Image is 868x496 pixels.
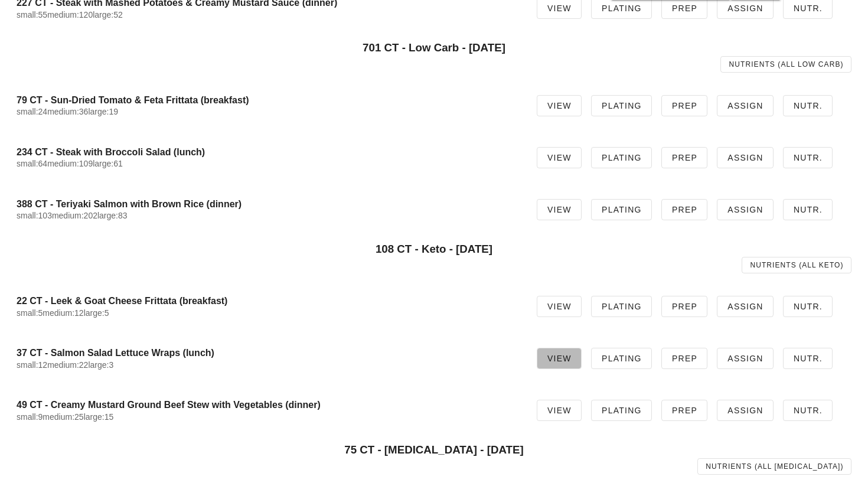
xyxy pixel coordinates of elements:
[742,257,851,273] a: Nutrients (all Keto)
[601,153,642,162] span: Plating
[17,295,518,306] h4: 22 CT - Leek & Goat Cheese Frittata (breakfast)
[749,261,843,269] span: Nutrients (all Keto)
[671,302,697,311] span: Prep
[591,199,652,220] a: Plating
[591,348,652,369] a: Plating
[17,211,52,220] span: small:103
[52,211,97,220] span: medium:202
[17,243,851,256] h3: 108 CT - Keto - [DATE]
[601,101,642,110] span: Plating
[47,107,88,116] span: medium:36
[17,10,47,19] span: small:55
[671,101,697,110] span: Prep
[727,354,763,363] span: Assign
[671,354,697,363] span: Prep
[793,302,823,311] span: Nutr.
[783,95,833,116] a: Nutr.
[17,443,851,456] h3: 75 CT - [MEDICAL_DATA] - [DATE]
[783,199,833,220] a: Nutr.
[729,60,844,68] span: Nutrients (all Low Carb)
[17,94,518,106] h4: 79 CT - Sun-Dried Tomato & Feta Frittata (breakfast)
[537,296,582,317] a: View
[717,147,774,168] a: Assign
[43,308,83,318] span: medium:12
[17,159,47,168] span: small:64
[93,10,123,19] span: large:52
[717,296,774,317] a: Assign
[661,147,707,168] a: Prep
[727,4,763,13] span: Assign
[601,406,642,415] span: Plating
[591,95,652,116] a: Plating
[783,348,833,369] a: Nutr.
[547,354,572,363] span: View
[47,10,93,19] span: medium:120
[661,199,707,220] a: Prep
[671,153,697,162] span: Prep
[591,400,652,421] a: Plating
[717,348,774,369] a: Assign
[727,302,763,311] span: Assign
[601,205,642,214] span: Plating
[17,308,43,318] span: small:5
[88,107,118,116] span: large:19
[793,101,823,110] span: Nutr.
[93,159,123,168] span: large:61
[793,205,823,214] span: Nutr.
[793,4,823,13] span: Nutr.
[661,400,707,421] a: Prep
[717,199,774,220] a: Assign
[43,412,83,422] span: medium:25
[17,412,43,422] span: small:9
[727,205,763,214] span: Assign
[537,95,582,116] a: View
[671,406,697,415] span: Prep
[793,406,823,415] span: Nutr.
[727,406,763,415] span: Assign
[601,4,642,13] span: Plating
[671,4,697,13] span: Prep
[537,400,582,421] a: View
[97,211,128,220] span: large:83
[84,308,109,318] span: large:5
[17,399,518,410] h4: 49 CT - Creamy Mustard Ground Beef Stew with Vegetables (dinner)
[17,107,47,116] span: small:24
[661,348,707,369] a: Prep
[17,360,47,370] span: small:12
[547,302,572,311] span: View
[783,296,833,317] a: Nutr.
[727,153,763,162] span: Assign
[547,4,572,13] span: View
[537,348,582,369] a: View
[720,56,851,73] a: Nutrients (all Low Carb)
[727,101,763,110] span: Assign
[537,147,582,168] a: View
[705,462,843,471] span: Nutrients (all [MEDICAL_DATA])
[84,412,114,422] span: large:15
[591,296,652,317] a: Plating
[601,354,642,363] span: Plating
[547,101,572,110] span: View
[17,41,851,54] h3: 701 CT - Low Carb - [DATE]
[783,400,833,421] a: Nutr.
[17,198,518,210] h4: 388 CT - Teriyaki Salmon with Brown Rice (dinner)
[671,205,697,214] span: Prep
[793,354,823,363] span: Nutr.
[697,458,851,475] a: Nutrients (all [MEDICAL_DATA])
[793,153,823,162] span: Nutr.
[717,400,774,421] a: Assign
[661,95,707,116] a: Prep
[601,302,642,311] span: Plating
[47,360,88,370] span: medium:22
[547,205,572,214] span: View
[547,153,572,162] span: View
[17,347,518,358] h4: 37 CT - Salmon Salad Lettuce Wraps (lunch)
[17,146,518,158] h4: 234 CT - Steak with Broccoli Salad (lunch)
[717,95,774,116] a: Assign
[537,199,582,220] a: View
[661,296,707,317] a: Prep
[783,147,833,168] a: Nutr.
[47,159,93,168] span: medium:109
[547,406,572,415] span: View
[88,360,113,370] span: large:3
